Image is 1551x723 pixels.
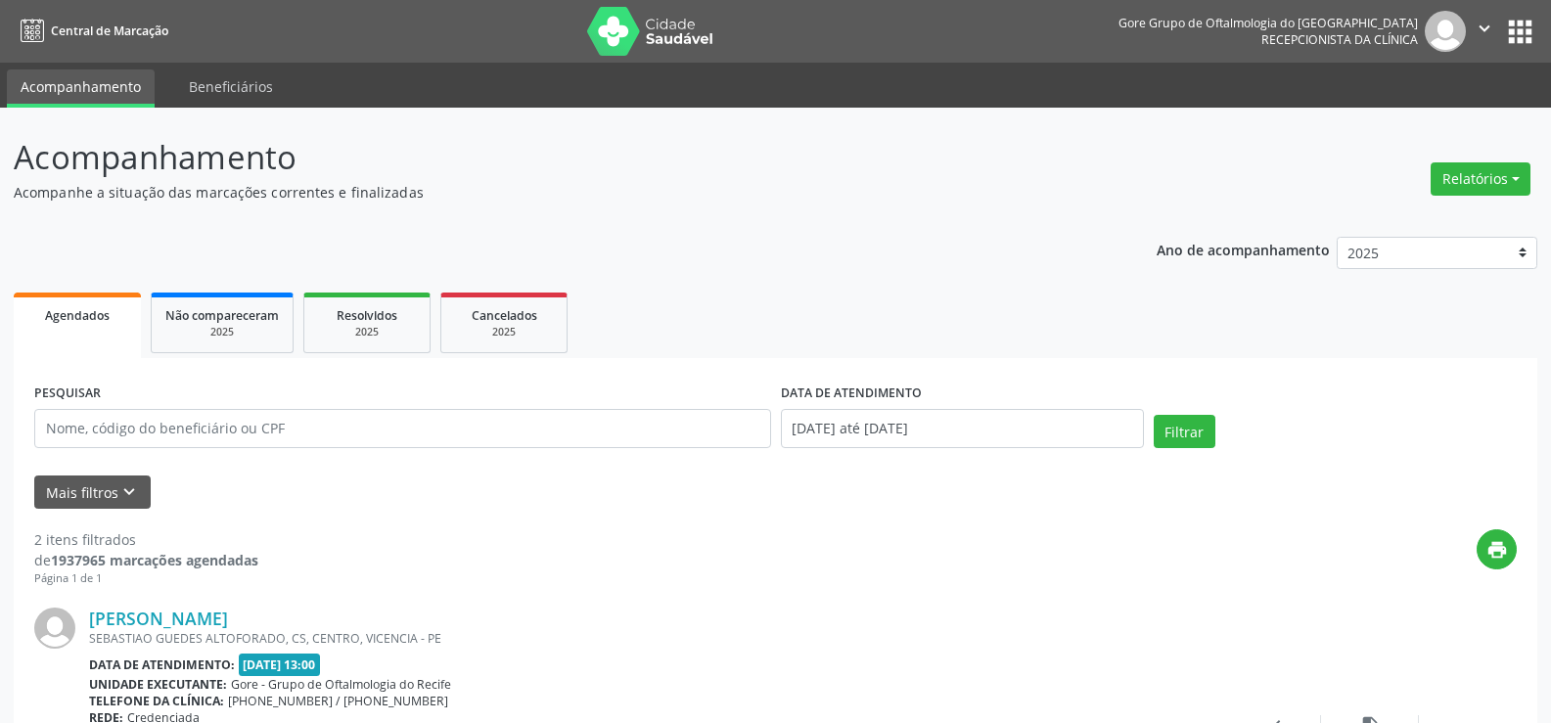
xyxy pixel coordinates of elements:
[165,307,279,324] span: Não compareceram
[34,409,771,448] input: Nome, código do beneficiário ou CPF
[239,654,321,676] span: [DATE] 13:00
[228,693,448,709] span: [PHONE_NUMBER] / [PHONE_NUMBER]
[51,551,258,569] strong: 1937965 marcações agendadas
[14,133,1080,182] p: Acompanhamento
[1503,15,1537,49] button: apps
[89,656,235,673] b: Data de atendimento:
[14,182,1080,203] p: Acompanhe a situação das marcações correntes e finalizadas
[89,608,228,629] a: [PERSON_NAME]
[45,307,110,324] span: Agendados
[1486,539,1508,561] i: print
[318,325,416,339] div: 2025
[165,325,279,339] div: 2025
[1477,529,1517,569] button: print
[34,608,75,649] img: img
[1261,31,1418,48] span: Recepcionista da clínica
[34,379,101,409] label: PESQUISAR
[7,69,155,108] a: Acompanhamento
[34,475,151,510] button: Mais filtroskeyboard_arrow_down
[472,307,537,324] span: Cancelados
[34,550,258,570] div: de
[231,676,451,693] span: Gore - Grupo de Oftalmologia do Recife
[1474,18,1495,39] i: 
[118,481,140,503] i: keyboard_arrow_down
[175,69,287,104] a: Beneficiários
[455,325,553,339] div: 2025
[34,570,258,587] div: Página 1 de 1
[89,693,224,709] b: Telefone da clínica:
[1154,415,1215,448] button: Filtrar
[89,630,1223,647] div: SEBASTIAO GUEDES ALTOFORADO, CS, CENTRO, VICENCIA - PE
[1425,11,1466,52] img: img
[1157,237,1330,261] p: Ano de acompanhamento
[1466,11,1503,52] button: 
[781,409,1144,448] input: Selecione um intervalo
[1431,162,1530,196] button: Relatórios
[14,15,168,47] a: Central de Marcação
[89,676,227,693] b: Unidade executante:
[337,307,397,324] span: Resolvidos
[1118,15,1418,31] div: Gore Grupo de Oftalmologia do [GEOGRAPHIC_DATA]
[781,379,922,409] label: DATA DE ATENDIMENTO
[34,529,258,550] div: 2 itens filtrados
[51,23,168,39] span: Central de Marcação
